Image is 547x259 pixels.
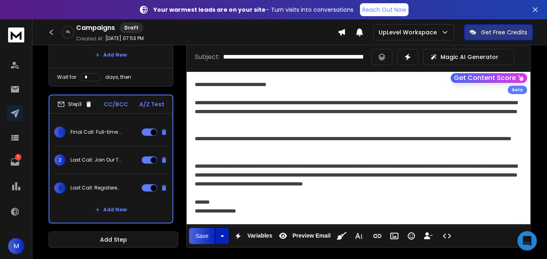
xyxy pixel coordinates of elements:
[8,238,24,254] button: M
[451,73,527,83] button: Get Content Score
[404,228,419,244] button: Emoticons
[54,182,66,194] span: 3
[8,27,24,42] img: logo
[275,228,332,244] button: Preview Email
[362,6,406,14] p: Reach Out Now
[15,154,21,160] p: 1
[439,228,455,244] button: Code View
[54,126,66,138] span: 1
[76,36,104,42] p: Created At:
[195,52,220,62] p: Subject:
[120,23,143,33] div: Draft
[379,28,440,36] p: UpLevel Workspace
[89,47,133,63] button: Add New
[464,24,533,40] button: Get Free Credits
[49,232,178,248] button: Add Step
[387,228,402,244] button: Insert Image (Ctrl+P)
[54,154,66,166] span: 2
[66,30,70,35] p: 0 %
[360,3,409,16] a: Reach Out Now
[334,228,349,244] button: Clean HTML
[230,228,274,244] button: Variables
[246,232,274,239] span: Variables
[70,129,122,135] p: Final Call: Full-time Registered Nurse Opportunity in [GEOGRAPHIC_DATA]
[105,74,131,80] p: days, then
[105,35,144,42] p: [DATE] 07:53 PM
[370,228,385,244] button: Insert Link (Ctrl+K)
[70,185,122,191] p: Last Call: Registered Nurse Position in Beautiful [GEOGRAPHIC_DATA]!
[153,6,266,14] strong: Your warmest leads are on your site
[517,231,537,251] div: Open Intercom Messenger
[89,202,133,218] button: Add New
[291,232,332,239] span: Preview Email
[153,6,353,14] p: – Turn visits into conversations
[104,100,128,108] p: CC/BCC
[57,101,92,108] div: Step 3
[441,53,498,61] p: Magic AI Generator
[481,28,527,36] p: Get Free Credits
[423,49,514,65] button: Magic AI Generator
[49,95,173,223] li: Step3CC/BCCA/Z Test1Final Call: Full-time Registered Nurse Opportunity in [GEOGRAPHIC_DATA]2Last ...
[76,23,115,33] h1: Campaigns
[351,228,366,244] button: More Text
[7,154,23,170] a: 1
[57,74,76,80] p: Wait for
[70,157,122,163] p: Last Call: Join Our Team as a Registered Nurse in [GEOGRAPHIC_DATA]
[508,86,527,94] div: Beta
[139,100,164,108] p: A/Z Test
[421,228,436,244] button: Insert Unsubscribe Link
[189,228,215,244] button: Save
